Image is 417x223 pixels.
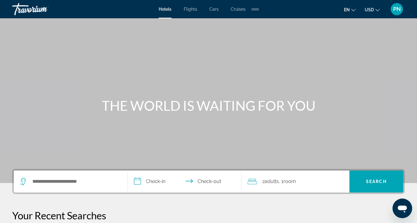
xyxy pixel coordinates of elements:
button: Travelers: 2 adults, 0 children [242,171,349,192]
a: Cruises [231,7,245,12]
div: Search widget [14,171,403,192]
button: Check in and out dates [128,171,242,192]
span: Search [366,179,387,184]
span: Adults [265,178,279,184]
p: Your Recent Searches [12,209,405,221]
a: Cars [209,7,219,12]
span: , 1 [279,177,296,186]
h1: THE WORLD IS WAITING FOR YOU [94,98,323,113]
button: Extra navigation items [252,4,259,14]
a: Flights [184,7,197,12]
button: Change language [344,5,356,14]
button: Search [349,171,403,192]
a: Hotels [159,7,172,12]
button: Change currency [365,5,380,14]
iframe: Button to launch messaging window [393,199,412,218]
span: Room [283,178,296,184]
span: USD [365,7,374,12]
span: en [344,7,350,12]
a: Travorium [12,1,73,17]
button: User Menu [389,3,405,16]
span: 2 [262,177,279,186]
span: PN [393,6,401,12]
